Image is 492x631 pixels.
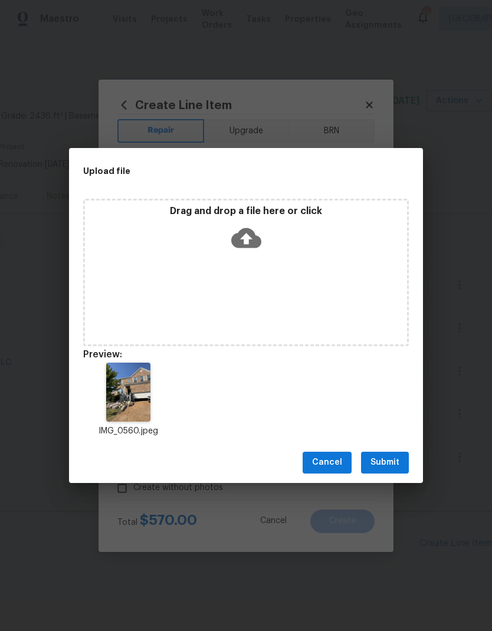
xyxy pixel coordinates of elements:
p: IMG_0560.jpeg [83,425,173,438]
span: Submit [370,455,399,470]
p: Drag and drop a file here or click [85,205,407,218]
img: 9k= [106,363,150,422]
span: Cancel [312,455,342,470]
h2: Upload file [83,165,356,178]
button: Cancel [303,452,352,474]
button: Submit [361,452,409,474]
